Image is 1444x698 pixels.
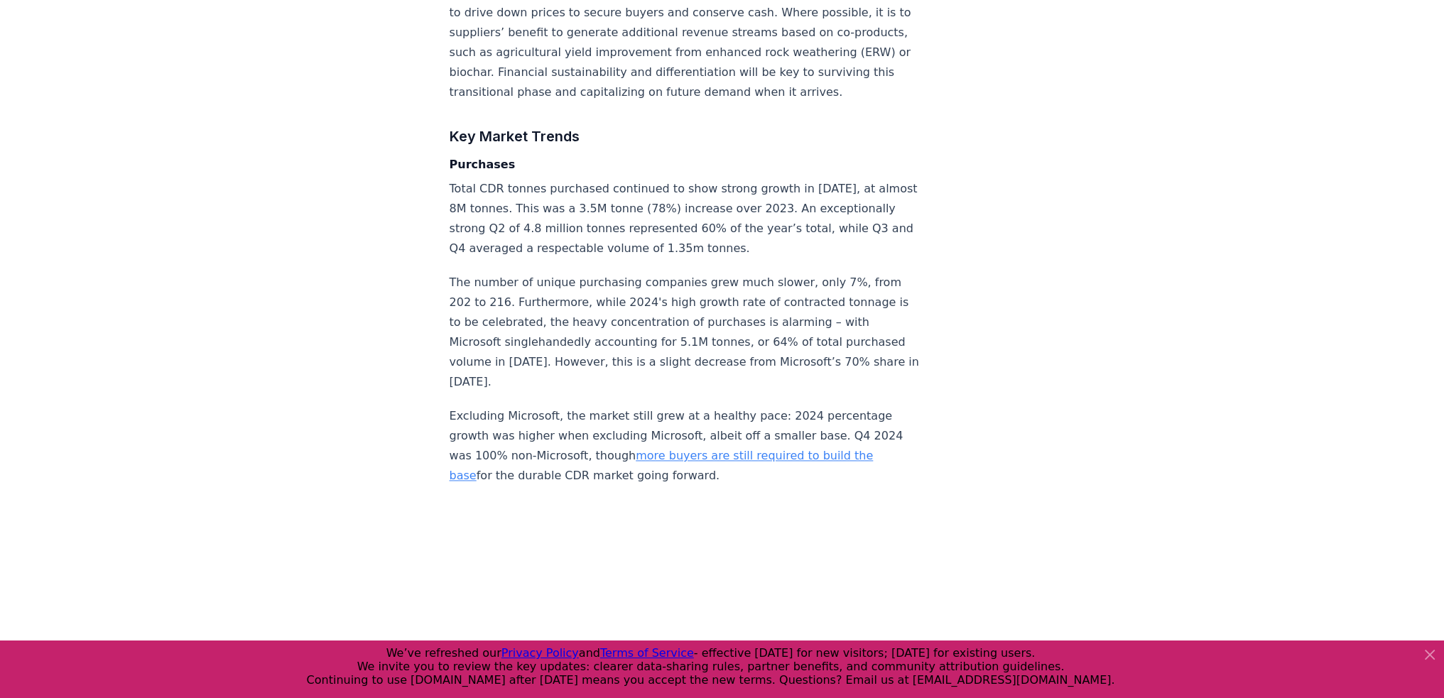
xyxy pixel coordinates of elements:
[450,179,920,258] p: Total CDR tonnes purchased continued to show strong growth in [DATE], at almost 8M tonnes. This w...
[450,125,920,148] h3: Key Market Trends
[450,449,874,482] a: more buyers are still required to build the base
[450,273,920,392] p: The number of unique purchasing companies grew much slower, only 7%, from 202 to 216. Furthermore...
[450,156,920,173] h4: Purchases
[450,406,920,486] p: Excluding Microsoft, the market still grew at a healthy pace: 2024 percentage growth was higher w...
